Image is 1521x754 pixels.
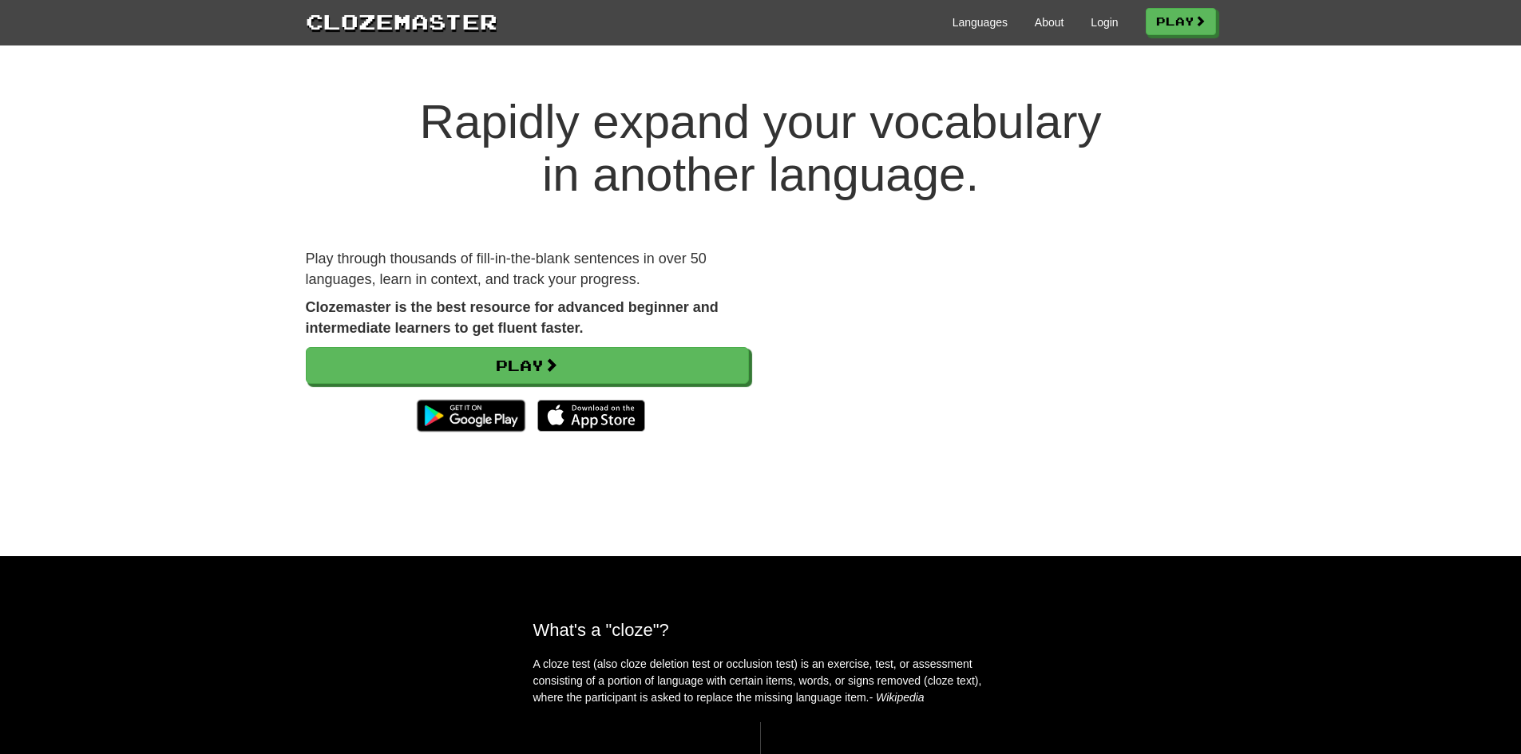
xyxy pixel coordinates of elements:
[306,6,497,36] a: Clozemaster
[1091,14,1118,30] a: Login
[537,400,645,432] img: Download_on_the_App_Store_Badge_US-UK_135x40-25178aeef6eb6b83b96f5f2d004eda3bffbb37122de64afbaef7...
[409,392,533,440] img: Get it on Google Play
[953,14,1008,30] a: Languages
[1035,14,1064,30] a: About
[869,691,925,704] em: - Wikipedia
[306,249,749,290] p: Play through thousands of fill-in-the-blank sentences in over 50 languages, learn in context, and...
[306,299,719,336] strong: Clozemaster is the best resource for advanced beginner and intermediate learners to get fluent fa...
[1146,8,1216,35] a: Play
[533,656,988,706] p: A cloze test (also cloze deletion test or occlusion test) is an exercise, test, or assessment con...
[306,347,749,384] a: Play
[533,620,988,640] h2: What's a "cloze"?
